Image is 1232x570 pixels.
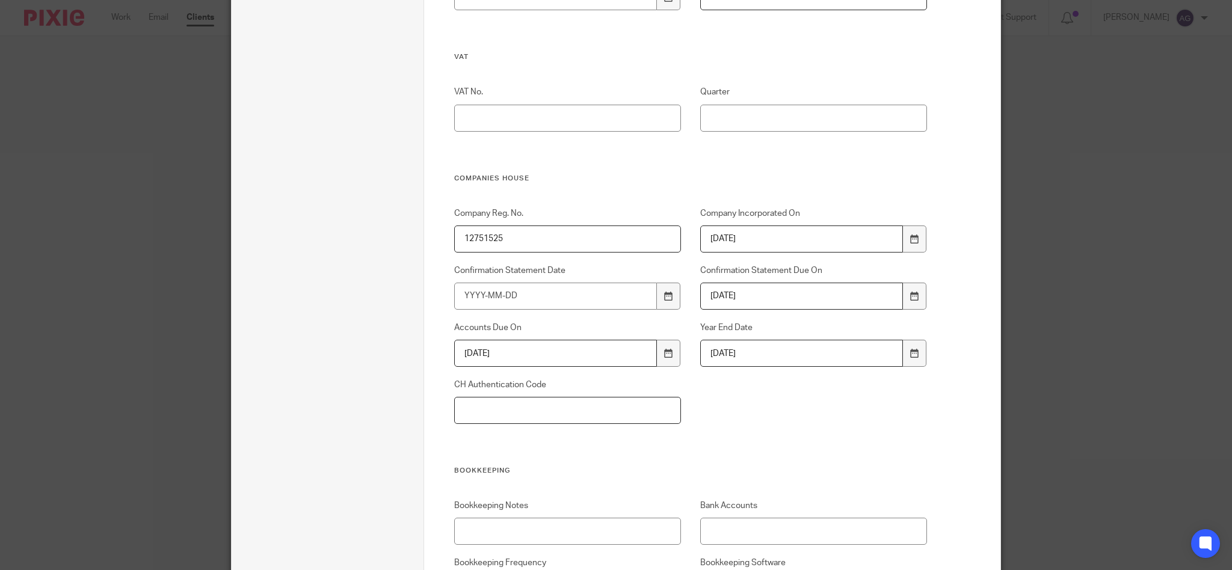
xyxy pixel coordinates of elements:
[454,52,928,62] h3: VAT
[454,207,682,219] label: Company Reg. No.
[700,225,904,253] input: Use the arrow keys to pick a date
[700,207,928,219] label: Company Incorporated On
[700,283,904,310] input: YYYY-MM-DD
[700,500,928,512] label: Bank Accounts
[700,340,904,367] input: YYYY-MM-DD
[454,500,682,512] label: Bookkeeping Notes
[454,322,682,334] label: Accounts Due On
[454,557,682,569] label: Bookkeeping Frequency
[454,379,682,391] label: CH Authentication Code
[700,322,928,334] label: Year End Date
[700,265,928,277] label: Confirmation Statement Due On
[454,466,928,476] h3: Bookkeeping
[700,557,928,569] label: Bookkeeping Software
[454,174,928,183] h3: Companies House
[700,86,928,98] label: Quarter
[454,265,682,277] label: Confirmation Statement Date
[454,340,658,367] input: YYYY-MM-DD
[454,283,658,310] input: YYYY-MM-DD
[454,86,682,98] label: VAT No.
